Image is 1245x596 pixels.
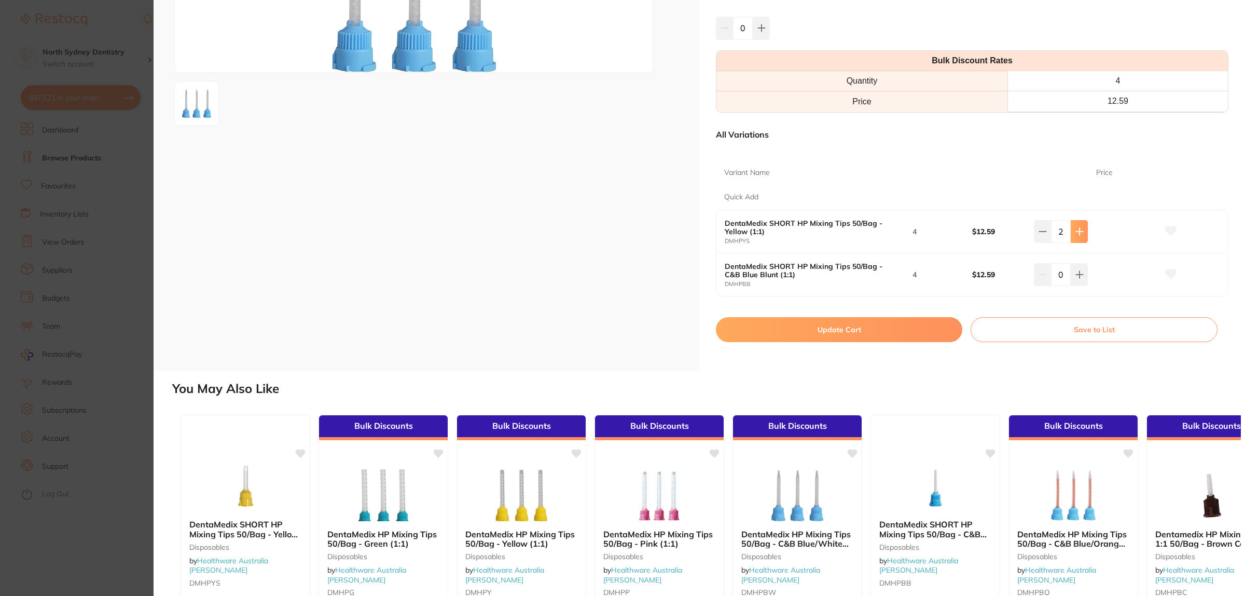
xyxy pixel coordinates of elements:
small: DMHPYS [189,579,301,587]
img: DentaMedix HP Mixing Tips 50/Bag - C&B Blue/White (1:1) [764,469,831,521]
img: DentaMedix SHORT HP Mixing Tips 50/Bag - C&B Blue Blunt (1:1) [902,459,969,511]
a: Healthware Australia [PERSON_NAME] [741,565,820,584]
a: Healthware Australia [PERSON_NAME] [1017,565,1096,584]
span: by [327,565,406,584]
a: Healthware Australia [PERSON_NAME] [603,565,682,584]
span: by [189,556,268,575]
p: Variant Name [724,168,770,178]
small: DMHPBB [725,281,910,288]
td: Price [716,91,1007,112]
b: DentaMedix SHORT HP Mixing Tips 50/Bag - C&B Blue Blunt (1:1) [879,520,991,539]
th: 12.59 [1007,91,1228,112]
a: Healthware Australia [PERSON_NAME] [465,565,544,584]
p: All Variations [716,129,769,140]
button: Update Cart [716,317,962,342]
small: Disposables [603,552,715,561]
p: Quick Add [724,192,758,202]
img: DentaMedix SHORT HP Mixing Tips 50/Bag - Yellow (1:1) [212,459,279,511]
b: DentaMedix SHORT HP Mixing Tips 50/Bag - C&B Blue Blunt (1:1) [725,262,892,279]
b: DentaMedix HP Mixing Tips 50/Bag - Yellow (1:1) [465,530,577,549]
img: DentaMedix HP Mixing Tips 50/Bag - Pink (1:1) [626,469,693,521]
div: Bulk Discounts [319,415,448,440]
img: DentaMedix HP Mixing Tips 50/Bag - Yellow (1:1) [488,469,555,521]
b: $12.59 [972,270,1028,279]
small: DMHPBB [879,579,991,587]
span: by [879,556,958,575]
img: DentaMedix HP Mixing Tips 50/Bag - Green (1:1) [350,469,417,521]
b: $12.59 [972,227,1028,236]
div: Bulk Discounts [457,415,586,440]
b: DentaMedix HP Mixing Tips 50/Bag - Pink (1:1) [603,530,715,549]
p: 4 [912,227,917,236]
img: Dentamedix HP Mixing Tips 1:1 50/Bag - Brown Core [1178,469,1245,521]
b: DentaMedix HP Mixing Tips 50/Bag - C&B Blue/White (1:1) [741,530,853,549]
b: DentaMedix HP Mixing Tips 50/Bag - Green (1:1) [327,530,439,549]
span: by [465,565,544,584]
span: by [1017,565,1096,584]
div: Bulk Discounts [595,415,724,440]
b: DentaMedix SHORT HP Mixing Tips 50/Bag - Yellow (1:1) [189,520,301,539]
a: Healthware Australia [PERSON_NAME] [879,556,958,575]
small: Disposables [1017,552,1129,561]
p: Price [1096,168,1113,178]
span: by [603,565,682,584]
b: DentaMedix SHORT HP Mixing Tips 50/Bag - Yellow (1:1) [725,219,892,236]
span: by [1155,565,1234,584]
small: Disposables [189,543,301,551]
a: Healthware Australia [PERSON_NAME] [327,565,406,584]
b: DentaMedix HP Mixing Tips 50/Bag - C&B Blue/Orange (10:1) [1017,530,1129,549]
th: Quantity [716,71,1007,91]
small: DMHPYS [725,238,910,245]
button: Save to List [971,317,1218,342]
div: Bulk Discounts [1009,415,1138,440]
a: Healthware Australia [PERSON_NAME] [189,556,268,575]
th: Bulk Discount Rates [716,51,1228,71]
small: Disposables [879,543,991,551]
h2: You May Also Like [172,382,1241,396]
div: Bulk Discounts [733,415,862,440]
img: DentaMedix HP Mixing Tips 50/Bag - C&B Blue/Orange (10:1) [1040,469,1107,521]
a: Healthware Australia [PERSON_NAME] [1155,565,1234,584]
small: Disposables [741,552,853,561]
small: Disposables [327,552,439,561]
th: 4 [1007,71,1228,91]
small: Disposables [465,552,577,561]
span: by [741,565,820,584]
p: 4 [912,270,917,279]
img: dGlwLnBuZw [178,85,215,122]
